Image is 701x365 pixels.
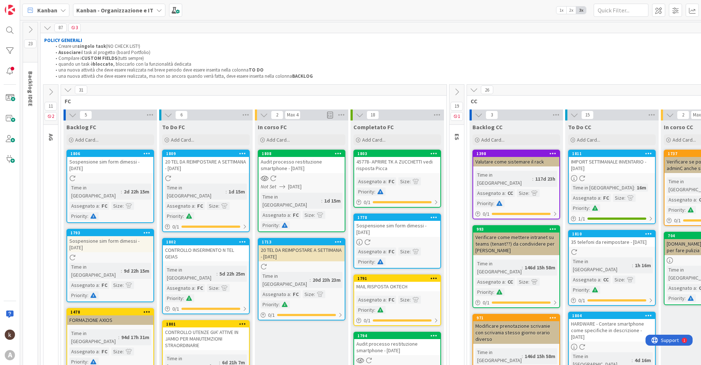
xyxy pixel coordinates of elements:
[354,275,440,291] div: 1791MAIL RISPOSTA OKTECH
[473,150,559,157] div: 1398
[69,347,99,356] div: Assegnato a
[100,347,109,356] div: FC
[571,194,600,202] div: Assegnato a
[100,202,109,210] div: FC
[226,188,227,196] span: :
[364,199,371,206] span: 0 / 1
[356,177,386,185] div: Assegnato a
[356,188,374,196] div: Priority
[314,290,315,298] span: :
[291,211,300,219] div: FC
[44,37,82,43] strong: POLICY GENERALI
[292,73,313,79] strong: BACKLOG
[258,245,345,261] div: 20 TEL DA REIMPOSTARE A SETTIMANA - [DATE]
[69,281,99,289] div: Assegnato a
[311,276,342,284] div: 20d 23h 23m
[163,327,249,350] div: CONTROLLO UTENZE GIA' ATTIVE IN JAMIO PER MANUTEMZIONI STRAORDINARIE
[354,221,440,237] div: Sospensione sim form dimessi - [DATE]
[119,333,151,341] div: 94d 17h 31m
[356,247,386,255] div: Assegnato a
[66,150,154,223] a: 1806Sospensione sim form dimessi - [DATE]Time in [GEOGRAPHIC_DATA]:2d 22h 15mAssegnato a:FCSize:P...
[290,290,291,298] span: :
[356,258,374,266] div: Priority
[493,288,494,296] span: :
[476,227,559,232] div: 993
[122,267,151,275] div: 9d 22h 15m
[475,189,505,197] div: Assegnato a
[15,1,33,10] span: Support
[600,276,601,284] span: :
[473,210,559,219] div: 0/1
[54,23,67,32] span: 87
[624,276,625,284] span: :
[569,296,655,305] div: 0/1
[473,233,559,255] div: Verificare come mettere intranet su teams (tenant??) da condividere per [PERSON_NAME]
[218,270,247,278] div: 5d 22h 25m
[571,276,600,284] div: Assegnato a
[354,333,440,339] div: 1794
[258,239,345,261] div: 171320 TEL DA REIMPOSTARE A SETTIMANA - [DATE]
[476,315,559,320] div: 971
[357,333,440,338] div: 1794
[99,202,100,210] span: :
[577,137,600,143] span: Add Card...
[633,356,653,364] div: 4d 16m
[633,261,653,269] div: 1h 16m
[357,215,440,220] div: 1778
[613,194,624,202] div: Size
[67,236,153,252] div: Sospensione sim form dimessi - [DATE]
[356,296,386,304] div: Assegnato a
[163,321,249,350] div: 1801CONTROLLO UTENZE GIA' ATTIVE IN JAMIO PER MANUTEMZIONI STRAORDINARIE
[601,194,611,202] div: FC
[506,278,515,286] div: CC
[613,276,624,284] div: Size
[569,150,655,157] div: 1811
[472,225,560,308] a: 993Verificare come mettere intranet su teams (tenant??) da condividere per [PERSON_NAME]Time in [...
[475,199,493,207] div: Priority
[473,150,559,166] div: 1398Valutare come sistemare il rack
[165,294,183,302] div: Priority
[70,230,153,235] div: 1793
[387,296,396,304] div: FC
[473,321,559,344] div: Modificare prenotazione scrivanie con scrivania stesso giorno orario diverso
[354,214,440,237] div: 1778Sospensione sim form dimessi - [DATE]
[476,151,559,156] div: 1398
[163,150,249,173] div: 180920 TEL DA REIMPOSTARE A SETTIMANA - [DATE]
[261,211,290,219] div: Assegnato a
[353,150,441,208] a: 180345778- APRIRE TK A ZUCCHETTI vedi risposta PiccaAssegnato a:FCSize:Priority:0/1
[475,171,532,187] div: Time in [GEOGRAPHIC_DATA]
[473,315,559,321] div: 971
[218,202,219,210] span: :
[171,137,194,143] span: Add Card...
[387,177,396,185] div: FC
[279,300,280,308] span: :
[69,202,99,210] div: Assegnato a
[354,150,440,173] div: 180345778- APRIRE TK A ZUCCHETTI vedi risposta Picca
[249,67,264,73] strong: TO DO
[207,202,218,210] div: Size
[374,306,375,314] span: :
[99,281,100,289] span: :
[473,226,559,255] div: 993Verificare come mettere intranet su teams (tenant??) da condividere per [PERSON_NAME]
[685,294,686,302] span: :
[364,317,371,324] span: 0 / 1
[571,184,634,192] div: Time in [GEOGRAPHIC_DATA]
[5,5,15,15] img: Visit kanbanzone.com
[99,347,100,356] span: :
[58,49,81,55] strong: Associare
[267,137,290,143] span: Add Card...
[163,321,249,327] div: 1801
[387,247,396,255] div: FC
[674,217,681,224] span: 0 / 1
[122,188,151,196] div: 2d 22h 15m
[569,237,655,247] div: 35 telefoni da reimpostare - [DATE]
[194,202,195,210] span: :
[163,245,249,261] div: CONTROLLO INSERIMENTO N TEL GEIAS
[165,184,226,200] div: Time in [GEOGRAPHIC_DATA]
[194,284,195,292] span: :
[374,258,375,266] span: :
[386,247,387,255] span: :
[258,238,345,320] a: 171320 TEL DA REIMPOSTARE A SETTIMANA - [DATE]Time in [GEOGRAPHIC_DATA]:20d 23h 23mAssegnato a:FC...
[667,196,696,204] div: Assegnato a
[165,266,217,282] div: Time in [GEOGRAPHIC_DATA]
